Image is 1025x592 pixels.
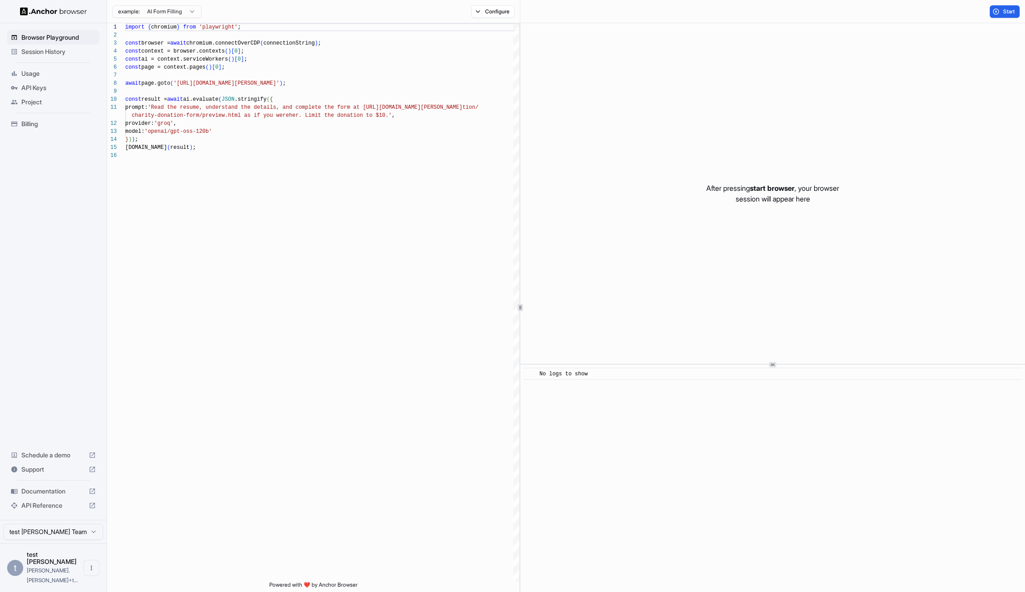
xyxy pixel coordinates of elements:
[21,501,85,510] span: API Reference
[107,127,117,136] div: 13
[471,5,515,18] button: Configure
[167,144,170,151] span: (
[173,120,177,127] span: ,
[21,47,96,56] span: Session History
[141,64,206,70] span: page = context.pages
[125,48,141,54] span: const
[206,64,209,70] span: (
[7,30,99,45] div: Browser Playground
[267,96,270,103] span: (
[128,136,132,143] span: )
[183,24,196,30] span: from
[125,80,141,86] span: await
[318,40,321,46] span: ;
[280,80,283,86] span: )
[132,112,289,119] span: charity-donation-form/preview.html as if you were
[199,24,238,30] span: 'playwright'
[27,551,77,565] span: test john
[125,96,141,103] span: const
[21,98,96,107] span: Project
[144,128,212,135] span: 'openai/gpt-oss-120b'
[148,24,151,30] span: {
[141,48,225,54] span: context = browser.contexts
[135,136,138,143] span: ;
[222,64,225,70] span: ;
[167,96,183,103] span: await
[241,48,244,54] span: ;
[125,64,141,70] span: const
[170,80,173,86] span: (
[107,31,117,39] div: 2
[218,96,222,103] span: (
[107,103,117,111] div: 11
[107,144,117,152] div: 15
[225,48,228,54] span: (
[235,48,238,54] span: 0
[107,39,117,47] div: 3
[462,104,478,111] span: tion/
[238,48,241,54] span: ]
[1003,8,1016,15] span: Start
[7,484,99,498] div: Documentation
[21,33,96,42] span: Browser Playground
[215,64,218,70] span: 0
[308,104,462,111] span: lete the form at [URL][DOMAIN_NAME][PERSON_NAME]
[289,112,391,119] span: her. Limit the donation to $10.'
[125,144,167,151] span: [DOMAIN_NAME]
[20,7,87,16] img: Anchor Logo
[7,81,99,95] div: API Keys
[7,66,99,81] div: Usage
[392,112,395,119] span: ,
[244,56,247,62] span: ;
[170,40,186,46] span: await
[83,560,99,576] button: Open menu
[238,24,241,30] span: ;
[269,581,358,592] span: Powered with ❤️ by Anchor Browser
[125,128,144,135] span: model:
[173,80,280,86] span: '[URL][DOMAIN_NAME][PERSON_NAME]'
[125,56,141,62] span: const
[21,119,96,128] span: Billing
[7,448,99,462] div: Schedule a demo
[189,144,193,151] span: )
[231,48,235,54] span: [
[107,47,117,55] div: 4
[118,8,140,15] span: example:
[183,96,218,103] span: ai.evaluate
[107,55,117,63] div: 5
[228,48,231,54] span: )
[107,87,117,95] div: 9
[212,64,215,70] span: [
[209,64,212,70] span: )
[107,23,117,31] div: 1
[263,40,315,46] span: connectionString
[315,40,318,46] span: )
[107,136,117,144] div: 14
[21,465,85,474] span: Support
[141,80,170,86] span: page.goto
[21,487,85,496] span: Documentation
[7,560,23,576] div: t
[125,24,144,30] span: import
[107,79,117,87] div: 8
[539,371,588,377] span: No logs to show
[238,56,241,62] span: 0
[125,136,128,143] span: }
[7,45,99,59] div: Session History
[21,83,96,92] span: API Keys
[125,120,154,127] span: provider:
[235,96,267,103] span: .stringify
[107,63,117,71] div: 6
[7,498,99,513] div: API Reference
[218,64,222,70] span: ]
[222,96,235,103] span: JSON
[270,96,273,103] span: {
[750,184,794,193] span: start browser
[125,40,141,46] span: const
[141,96,167,103] span: result =
[228,56,231,62] span: (
[141,56,228,62] span: ai = context.serviceWorkers
[21,69,96,78] span: Usage
[7,95,99,109] div: Project
[193,144,196,151] span: ;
